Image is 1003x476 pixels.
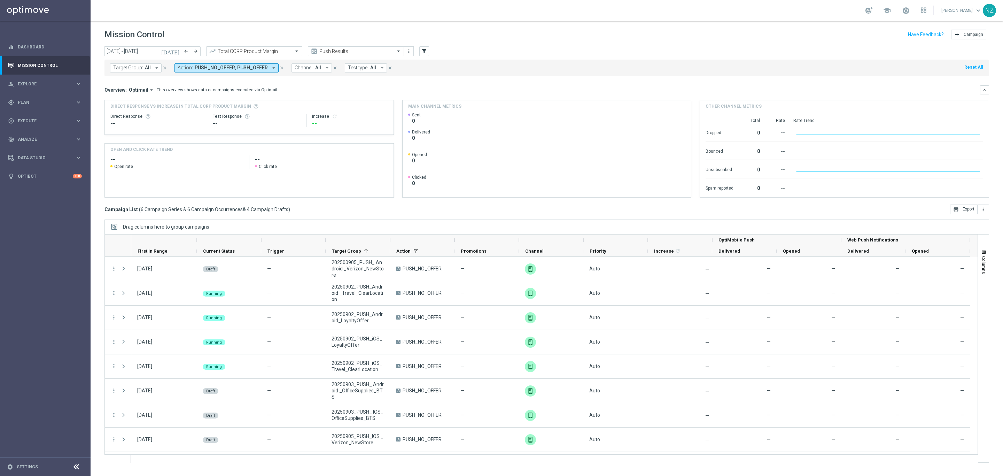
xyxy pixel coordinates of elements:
span: A [396,267,401,271]
button: close [387,64,393,72]
span: — [705,291,709,297]
button: more_vert [111,290,117,296]
span: — [767,388,771,393]
span: — [460,266,464,272]
i: equalizer [8,44,14,50]
span: — [267,363,271,369]
span: Promotions [461,248,487,254]
span: — [896,315,900,320]
div: 02 Sep 2025, Tuesday [137,339,152,345]
div: Test Response [213,114,301,119]
span: keyboard_arrow_down [974,7,982,14]
div: Web Push Notifications [525,263,536,275]
span: Target Group: [113,65,143,71]
h3: Overview: [104,87,127,93]
i: arrow_drop_down [324,65,330,71]
span: Sent [412,112,421,118]
span: First in Range [138,248,168,254]
div: Web Push Notifications [525,312,536,323]
i: more_vert [111,363,117,369]
div: Spam reported [706,182,733,193]
span: Test type: [348,65,368,71]
span: Running [206,291,222,296]
i: more_vert [111,412,117,418]
i: open_in_browser [953,207,959,212]
i: more_vert [111,339,117,345]
i: trending_up [209,48,216,55]
div: Press SPACE to select this row. [105,354,131,379]
span: PUSH_NO_OFFER [403,266,442,272]
i: person_search [8,81,14,87]
colored-tag: Running [203,339,225,345]
i: close [388,66,392,70]
span: Calculate column [674,247,681,255]
ng-select: Push Results [308,46,404,56]
button: open_in_browser Export [950,205,978,214]
div: Press SPACE to select this row. [105,330,131,354]
span: Plan [18,100,75,105]
i: filter_alt [421,48,427,54]
button: gps_fixed Plan keyboard_arrow_right [8,100,82,105]
div: Press SPACE to select this row. [131,281,970,306]
img: Web Push Notifications [525,385,536,397]
span: — [460,363,464,369]
div: Analyze [8,136,75,143]
span: Direct Response VS Increase In Total CORP Product Margin [110,103,251,109]
button: [DATE] [160,46,181,57]
div: play_circle_outline Execute keyboard_arrow_right [8,118,82,124]
span: school [883,7,891,14]
i: [DATE] [161,48,180,54]
button: more_vert [405,47,412,55]
button: Test type: All arrow_drop_down [345,63,387,72]
div: Increase [312,114,388,119]
img: OptiMobile Push [525,337,536,348]
span: Execute [18,119,75,123]
span: Opened [783,248,800,254]
span: Web Push Notifications [847,237,898,243]
span: Clicked [412,175,426,180]
div: Data Studio keyboard_arrow_right [8,155,82,161]
span: — [267,266,271,271]
div: 03 Sep 2025, Wednesday [137,387,152,394]
button: more_vert [978,205,989,214]
span: Draft [206,267,215,271]
i: add [954,32,960,37]
i: close [333,66,337,70]
div: 0 [742,163,760,175]
span: — [767,339,771,345]
colored-tag: Running [203,314,225,321]
button: Mission Control [8,63,82,68]
i: close [279,66,284,70]
div: track_changes Analyze keyboard_arrow_right [8,137,82,142]
span: A [396,389,401,393]
button: Channel: All arrow_drop_down [291,63,332,72]
i: refresh [675,248,681,254]
i: more_vert [111,314,117,321]
div: -- [768,182,785,193]
span: PUSH_NO_OFFER [403,436,442,443]
div: Explore [8,81,75,87]
span: — [767,266,771,271]
button: Target Group: All arrow_drop_down [110,63,162,72]
button: Reset All [964,63,983,71]
div: Unsubscribed [706,163,733,175]
span: PUSH_NO_OFFER [403,412,442,418]
span: — [267,315,271,320]
div: -- [768,126,785,138]
h1: Mission Control [104,30,164,40]
a: Dashboard [18,38,82,56]
span: Auto [589,363,600,369]
span: All [145,65,151,71]
span: — [267,339,271,345]
input: Select date range [104,46,181,56]
span: — [831,388,835,393]
i: play_circle_outline [8,118,14,124]
span: Campaign [964,32,983,37]
span: Action [396,248,411,254]
button: close [162,64,168,72]
span: 20250902_PUSH_iOS_Travel_ClearLocation [332,360,384,373]
div: +10 [73,174,82,178]
div: Press SPACE to select this row. [105,281,131,306]
button: more_vert [111,266,117,272]
span: Auto [589,266,600,271]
